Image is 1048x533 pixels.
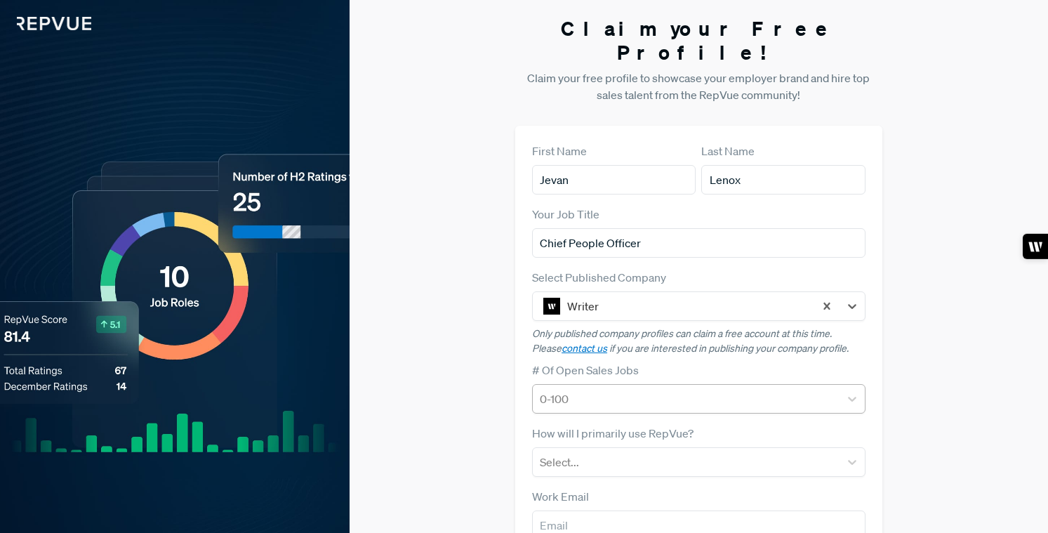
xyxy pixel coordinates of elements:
[515,17,882,64] h3: Claim your Free Profile!
[532,362,639,379] label: # Of Open Sales Jobs
[532,165,696,195] input: First Name
[532,206,599,223] label: Your Job Title
[532,269,666,286] label: Select Published Company
[532,143,587,159] label: First Name
[701,143,755,159] label: Last Name
[532,228,865,258] input: Title
[543,298,560,315] img: Writer
[562,342,607,355] a: contact us
[515,70,882,103] p: Claim your free profile to showcase your employer brand and hire top sales talent from the RepVue...
[532,488,589,505] label: Work Email
[532,327,865,356] p: Only published company profiles can claim a free account at this time. Please if you are interest...
[532,425,694,442] label: How will I primarily use RepVue?
[701,165,865,195] input: Last Name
